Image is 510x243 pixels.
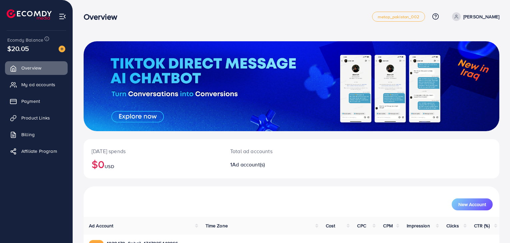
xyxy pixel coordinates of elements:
span: Clicks [446,222,459,229]
span: New Account [458,202,486,207]
p: [DATE] spends [92,147,214,155]
span: Affiliate Program [21,148,57,154]
span: Ecomdy Balance [7,37,43,43]
h2: 1 [230,161,318,168]
span: Ad account(s) [232,161,265,168]
a: Billing [5,128,68,141]
a: My ad accounts [5,78,68,91]
span: Cost [326,222,335,229]
img: logo [7,9,52,20]
span: metap_pakistan_002 [378,15,419,19]
span: Time Zone [206,222,228,229]
h3: Overview [84,12,123,22]
span: CPM [383,222,392,229]
a: metap_pakistan_002 [372,12,425,22]
span: CPC [357,222,366,229]
img: menu [59,13,66,20]
span: Payment [21,98,40,105]
span: USD [105,163,114,170]
span: Ad Account [89,222,114,229]
span: Product Links [21,115,50,121]
img: image [59,46,65,52]
a: [PERSON_NAME] [449,12,499,21]
iframe: Chat [482,213,505,238]
p: [PERSON_NAME] [463,13,499,21]
span: Impression [407,222,430,229]
span: Overview [21,65,41,71]
a: Affiliate Program [5,144,68,158]
span: $20.05 [7,44,29,53]
button: New Account [452,198,493,210]
a: Overview [5,61,68,75]
a: Payment [5,95,68,108]
span: Billing [21,131,35,138]
p: Total ad accounts [230,147,318,155]
span: My ad accounts [21,81,55,88]
a: Product Links [5,111,68,124]
h2: $0 [92,158,214,170]
span: CTR (%) [474,222,490,229]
